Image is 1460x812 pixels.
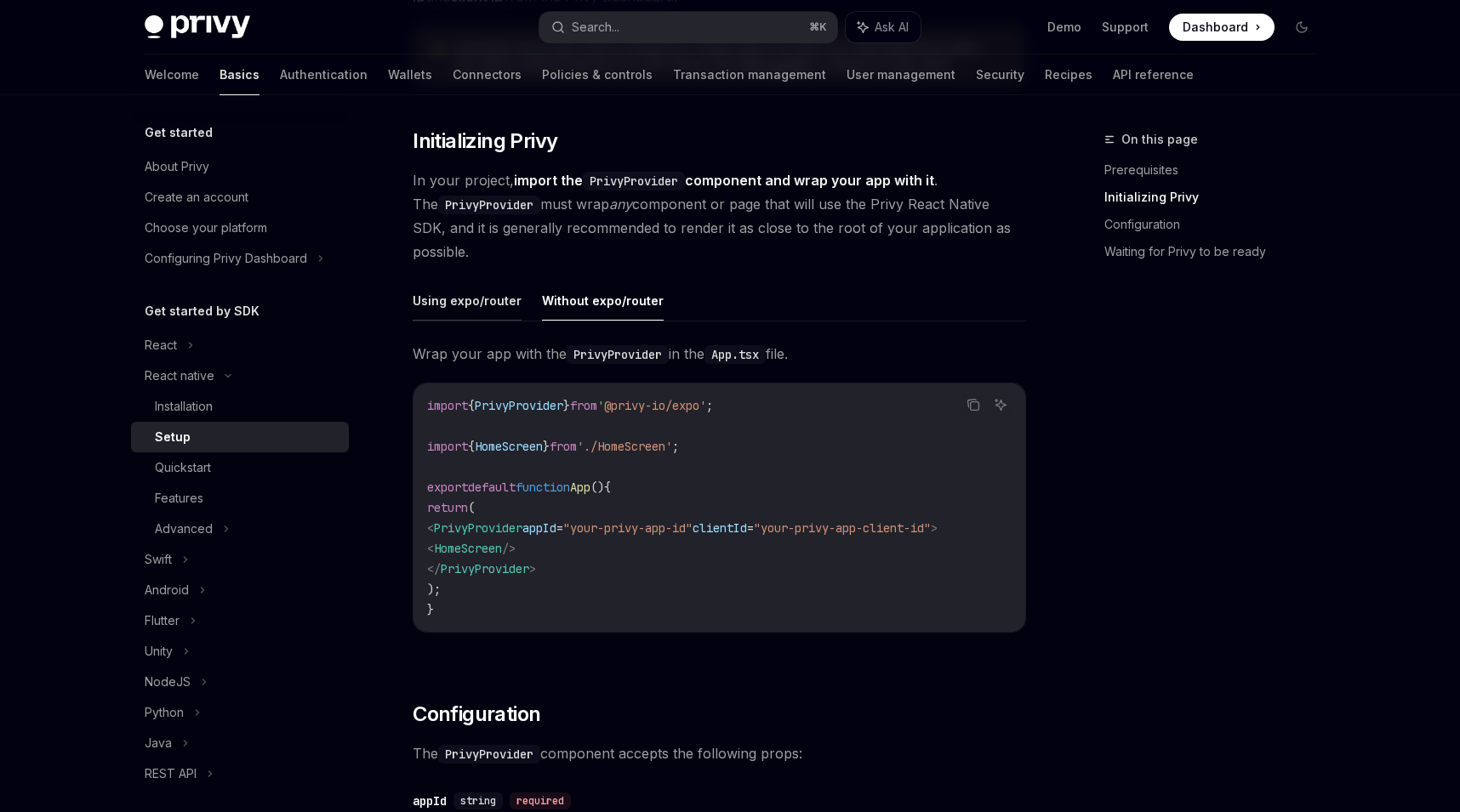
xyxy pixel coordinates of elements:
[453,54,522,95] a: Connectors
[516,480,570,495] span: function
[145,672,191,692] div: NodeJS
[1104,238,1329,265] a: Waiting for Privy to be ready
[438,745,540,764] code: PrivyProvider
[413,701,540,728] span: Configuration
[155,488,203,508] div: Features
[989,394,1012,416] button: Ask AI
[522,520,556,536] span: appId
[427,398,468,413] span: import
[706,398,713,413] span: ;
[846,12,921,43] button: Ask AI
[220,54,259,95] a: Basics
[145,702,184,723] div: Python
[468,480,516,495] span: default
[475,398,563,413] span: PrivyProvider
[413,281,522,321] button: Using expo/router
[572,17,619,37] div: Search...
[155,457,211,478] div: Quickstart
[145,335,177,355] div: React
[145,733,172,753] div: Java
[556,520,563,536] span: =
[847,54,955,95] a: User management
[809,20,827,34] span: ⌘ K
[468,500,475,515] span: (
[145,641,173,662] div: Unity
[145,156,209,177] div: About Privy
[590,480,604,495] span: ()
[570,480,590,495] span: App
[131,391,349,422] a: Installation
[1113,54,1194,95] a: API reference
[550,439,577,454] span: from
[597,398,706,413] span: '@privy-io/expo'
[145,248,307,269] div: Configuring Privy Dashboard
[583,172,685,190] code: PrivyProvider
[1169,14,1275,41] a: Dashboard
[1104,156,1329,184] a: Prerequisites
[145,764,197,784] div: REST API
[427,500,468,515] span: return
[145,610,180,631] div: Flutter
[1047,19,1081,36] a: Demo
[1104,211,1329,238] a: Configuration
[145,122,213,143] h5: Get started
[704,345,766,364] code: App.tsx
[145,54,199,95] a: Welcome
[427,582,441,597] span: );
[931,520,938,536] span: >
[1121,129,1198,150] span: On this page
[693,520,747,536] span: clientId
[875,19,909,36] span: Ask AI
[155,396,213,417] div: Installation
[145,15,250,39] img: dark logo
[543,439,550,454] span: }
[567,345,669,364] code: PrivyProvider
[570,398,597,413] span: from
[413,741,1026,765] span: The component accepts the following props:
[542,281,664,321] button: Without expo/router
[413,128,557,155] span: Initializing Privy
[563,520,693,536] span: "your-privy-app-id"
[609,196,632,213] em: any
[434,520,522,536] span: PrivyProvider
[145,218,267,238] div: Choose your platform
[563,398,570,413] span: }
[413,792,447,809] div: appId
[280,54,368,95] a: Authentication
[131,182,349,213] a: Create an account
[1102,19,1149,36] a: Support
[747,520,754,536] span: =
[542,54,653,95] a: Policies & controls
[510,792,571,809] div: required
[604,480,611,495] span: {
[155,519,213,539] div: Advanced
[468,398,475,413] span: {
[502,541,516,556] span: />
[413,342,1026,366] span: Wrap your app with the in the file.
[514,172,934,189] strong: import the component and wrap your app with it
[145,187,248,207] div: Create an account
[672,439,679,454] span: ;
[145,301,259,321] h5: Get started by SDK
[441,561,529,576] span: PrivyProvider
[413,168,1026,264] span: In your project, . The must wrap component or page that will use the Privy React Native SDK, and ...
[427,439,468,454] span: import
[427,541,434,556] span: <
[1045,54,1092,95] a: Recipes
[1104,184,1329,211] a: Initializing Privy
[673,54,826,95] a: Transaction management
[577,439,672,454] span: './HomeScreen'
[131,452,349,483] a: Quickstart
[427,520,434,536] span: <
[145,366,214,386] div: React native
[976,54,1024,95] a: Security
[529,561,536,576] span: >
[131,151,349,182] a: About Privy
[145,580,189,600] div: Android
[155,427,191,447] div: Setup
[131,213,349,243] a: Choose your platform
[475,439,543,454] span: HomeScreen
[438,196,540,214] code: PrivyProvider
[427,480,468,495] span: export
[962,394,984,416] button: Copy the contents from the code block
